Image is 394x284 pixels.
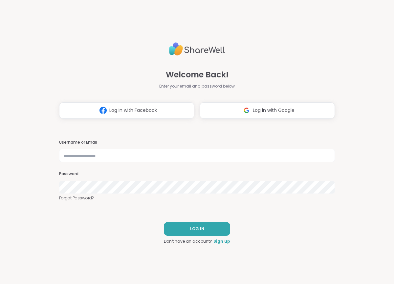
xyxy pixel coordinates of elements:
button: LOG IN [164,222,230,236]
img: ShareWell Logomark [97,104,109,116]
h3: Password [59,171,335,177]
span: Enter your email and password below [159,83,235,89]
span: LOG IN [190,226,204,232]
button: Log in with Google [200,102,335,119]
a: Forgot Password? [59,195,335,201]
button: Log in with Facebook [59,102,194,119]
img: ShareWell Logomark [240,104,253,116]
a: Sign up [213,238,230,244]
span: Welcome Back! [166,69,229,81]
img: ShareWell Logo [169,40,225,58]
h3: Username or Email [59,140,335,145]
span: Log in with Google [253,107,295,114]
span: Log in with Facebook [109,107,157,114]
span: Don't have an account? [164,238,212,244]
